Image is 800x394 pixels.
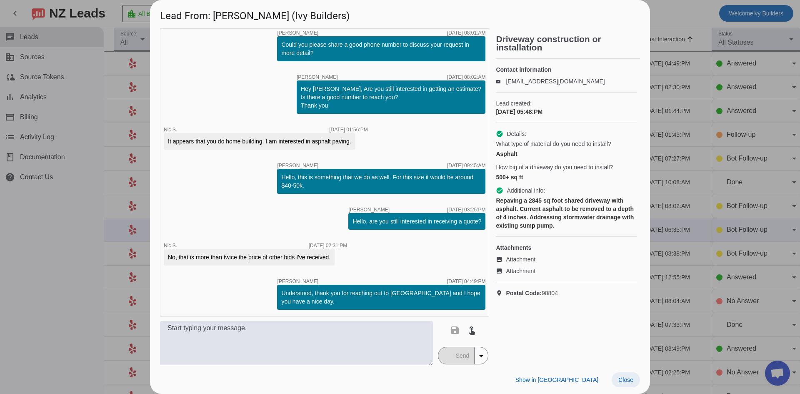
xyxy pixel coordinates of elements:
[168,137,351,146] div: It appears that you do home building. I am interested in asphalt paving.
[506,78,605,85] a: [EMAIL_ADDRESS][DOMAIN_NAME]
[496,79,506,83] mat-icon: email
[612,372,640,387] button: Close
[348,207,390,212] span: [PERSON_NAME]
[506,289,558,297] span: 90804
[301,85,481,110] div: Hey [PERSON_NAME], Are you still interested in getting an estimate? Is there a good number to rea...
[447,279,485,284] div: [DATE] 04:49:PM
[507,130,526,138] span: Details:
[447,75,485,80] div: [DATE] 08:02:AM
[496,268,506,274] mat-icon: image
[618,376,633,383] span: Close
[496,255,637,264] a: Attachment
[447,207,485,212] div: [DATE] 03:25:PM
[496,108,637,116] div: [DATE] 05:48:PM
[277,30,318,35] span: [PERSON_NAME]
[496,150,637,158] div: Asphalt
[277,279,318,284] span: [PERSON_NAME]
[447,30,485,35] div: [DATE] 08:01:AM
[281,40,481,57] div: Could you please share a good phone number to discuss your request in more detail?​
[496,187,503,194] mat-icon: check_circle
[496,99,637,108] span: Lead created:
[506,290,542,296] strong: Postal Code:
[496,196,637,230] div: Repaving a 2845 sq foot shared driveway with asphalt. Current asphalt to be removed to a depth of...
[281,289,481,306] div: Understood, thank you for reaching out to [GEOGRAPHIC_DATA] and I hope you have a nice day.
[496,173,637,181] div: 500+ sq ft
[515,376,598,383] span: Show in [GEOGRAPHIC_DATA]
[496,290,506,296] mat-icon: location_on
[496,243,637,252] h4: Attachments
[277,163,318,168] span: [PERSON_NAME]
[476,351,486,361] mat-icon: arrow_drop_down
[496,267,637,275] a: Attachment
[496,35,640,52] h2: Driveway construction or installation
[447,163,485,168] div: [DATE] 09:45:AM
[496,163,613,171] span: How big of a driveway do you need to install?
[168,253,330,261] div: No, that is more than twice the price of other bids I've received.
[506,267,535,275] span: Attachment
[467,325,477,335] mat-icon: touch_app
[496,130,503,138] mat-icon: check_circle
[506,255,535,264] span: Attachment
[496,65,637,74] h4: Contact information
[496,256,506,263] mat-icon: image
[507,186,545,195] span: Additional info:
[281,173,481,190] div: Hello, this is something that we do as well. For this size it would be around $40-50k.
[352,217,481,226] div: Hello, are you still interested in receiving a quote?
[309,243,347,248] div: [DATE] 02:31:PM
[496,140,611,148] span: What type of material do you need to install?
[509,372,605,387] button: Show in [GEOGRAPHIC_DATA]
[164,127,177,133] span: Nic S.
[164,243,177,248] span: Nic S.
[329,127,367,132] div: [DATE] 01:56:PM
[297,75,338,80] span: [PERSON_NAME]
